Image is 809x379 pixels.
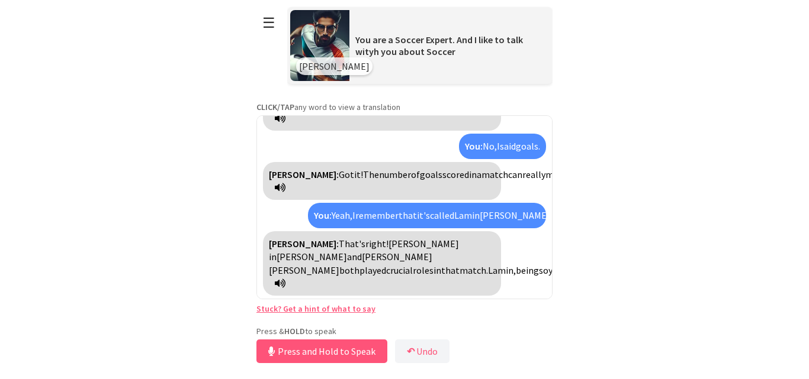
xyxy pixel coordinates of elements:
[269,238,339,250] strong: [PERSON_NAME]:
[256,102,553,112] p: any word to view a translation
[399,209,417,221] span: that
[362,251,432,263] span: [PERSON_NAME]
[550,209,565,221] span: and
[284,326,305,336] strong: HOLD
[339,264,359,276] span: both
[497,140,500,152] span: I
[365,238,389,250] span: right!
[352,209,355,221] span: I
[500,140,516,152] span: said
[359,264,386,276] span: played
[481,169,508,180] span: match
[263,231,501,296] div: Click to translate
[269,264,339,276] span: [PERSON_NAME]
[355,34,523,57] span: You are a Soccer Expert. And I like to talk wityh you about Soccer
[314,209,332,221] strong: You:
[379,169,411,180] span: number
[354,169,363,180] span: it!
[516,140,540,152] span: goals.
[454,209,480,221] span: Lamin
[480,209,550,221] span: [PERSON_NAME]
[516,264,539,276] span: being
[548,264,576,276] span: young,
[477,169,481,180] span: a
[483,140,497,152] span: No,
[386,264,413,276] span: crucial
[539,264,548,276] span: so
[355,209,399,221] span: remember
[459,134,546,158] div: Click to translate
[256,339,387,363] button: Press and Hold to Speak
[347,251,362,263] span: and
[395,339,450,363] button: ↶Undo
[522,169,545,180] span: really
[256,303,375,314] a: Stuck? Get a hint of what to say
[332,209,352,221] span: Yeah,
[277,251,347,263] span: [PERSON_NAME]
[434,264,441,276] span: in
[411,169,420,180] span: of
[441,264,460,276] span: that
[339,169,354,180] span: Got
[508,169,522,180] span: can
[256,326,553,336] p: Press & to speak
[488,264,516,276] span: Lamin,
[256,102,294,112] strong: CLICK/TAP
[299,60,370,72] span: [PERSON_NAME]
[363,169,379,180] span: The
[469,169,477,180] span: in
[308,203,546,228] div: Click to translate
[339,238,365,250] span: That's
[256,8,281,38] button: ☰
[460,264,488,276] span: match.
[545,169,568,180] span: make
[269,169,339,180] strong: [PERSON_NAME]:
[430,209,454,221] span: called
[263,162,501,200] div: Click to translate
[465,140,483,152] strong: You:
[417,209,430,221] span: it's
[420,169,442,180] span: goals
[407,345,415,357] b: ↶
[290,10,349,81] img: Scenario Image
[413,264,434,276] span: roles
[442,169,469,180] span: scored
